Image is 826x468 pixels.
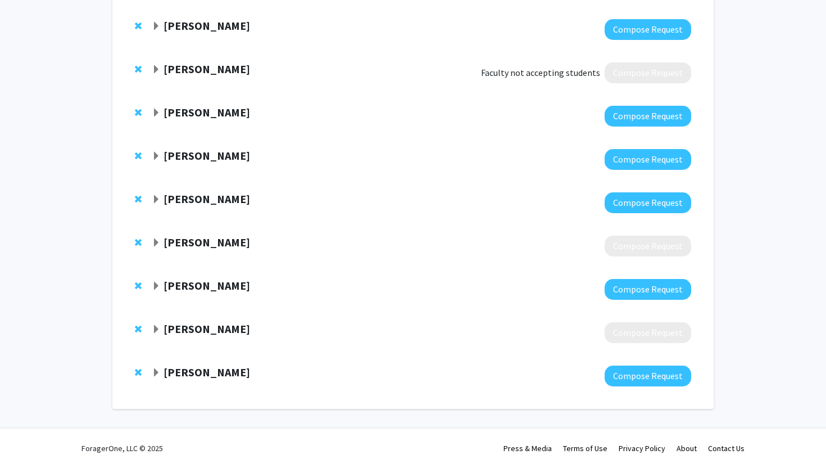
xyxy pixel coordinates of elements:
[164,105,250,119] strong: [PERSON_NAME]
[708,443,745,453] a: Contact Us
[152,282,161,291] span: Expand Xiaobo Mao Bookmark
[605,279,691,300] button: Compose Request to Xiaobo Mao
[152,65,161,74] span: Expand Vidya Kamath Bookmark
[605,62,691,83] button: Compose Request to Vidya Kamath
[605,106,691,127] button: Compose Request to Atsushi Kamiya
[605,322,691,343] button: Compose Request to Ryan Vandrey
[135,108,142,117] span: Remove Atsushi Kamiya from bookmarks
[164,235,250,249] strong: [PERSON_NAME]
[135,195,142,204] span: Remove Emily Johnson from bookmarks
[152,109,161,118] span: Expand Atsushi Kamiya Bookmark
[605,149,691,170] button: Compose Request to Cynthia Munro
[152,152,161,161] span: Expand Cynthia Munro Bookmark
[164,19,250,33] strong: [PERSON_NAME]
[164,278,250,292] strong: [PERSON_NAME]
[503,443,552,453] a: Press & Media
[605,19,691,40] button: Compose Request to Antonio Graham
[605,236,691,256] button: Compose Request to Jakub Tomala
[152,195,161,204] span: Expand Emily Johnson Bookmark
[8,417,48,460] iframe: Chat
[135,281,142,290] span: Remove Xiaobo Mao from bookmarks
[677,443,697,453] a: About
[619,443,665,453] a: Privacy Policy
[164,148,250,163] strong: [PERSON_NAME]
[164,322,250,336] strong: [PERSON_NAME]
[152,238,161,247] span: Expand Jakub Tomala Bookmark
[164,365,250,379] strong: [PERSON_NAME]
[152,22,161,31] span: Expand Antonio Graham Bookmark
[481,66,600,79] span: Faculty not accepting students
[135,238,142,247] span: Remove Jakub Tomala from bookmarks
[164,192,250,206] strong: [PERSON_NAME]
[152,325,161,334] span: Expand Ryan Vandrey Bookmark
[81,429,163,468] div: ForagerOne, LLC © 2025
[135,21,142,30] span: Remove Antonio Graham from bookmarks
[605,192,691,213] button: Compose Request to Emily Johnson
[135,151,142,160] span: Remove Cynthia Munro from bookmarks
[135,65,142,74] span: Remove Vidya Kamath from bookmarks
[563,443,607,453] a: Terms of Use
[605,366,691,386] button: Compose Request to Xiaolei Zhu
[164,62,250,76] strong: [PERSON_NAME]
[152,368,161,377] span: Expand Xiaolei Zhu Bookmark
[135,368,142,377] span: Remove Xiaolei Zhu from bookmarks
[135,325,142,334] span: Remove Ryan Vandrey from bookmarks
